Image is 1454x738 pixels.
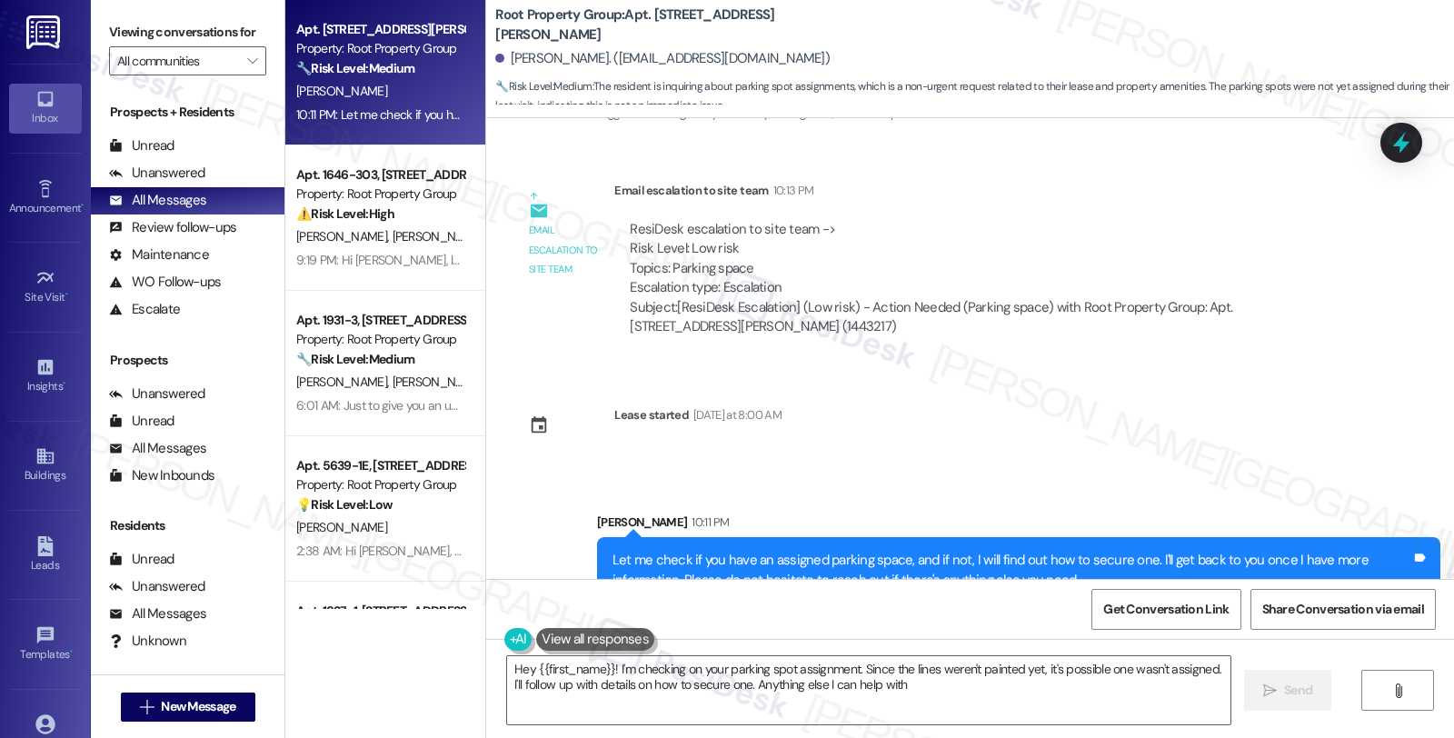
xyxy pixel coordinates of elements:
[1091,589,1240,630] button: Get Conversation Link
[121,693,255,722] button: New Message
[140,700,154,714] i: 
[247,54,257,68] i: 
[91,516,284,535] div: Residents
[109,466,214,485] div: New Inbounds
[1244,670,1332,711] button: Send
[296,20,464,39] div: Apt. [STREET_ADDRESS][PERSON_NAME]
[296,184,464,204] div: Property: Root Property Group
[296,311,464,330] div: Apt. 1931-3, [STREET_ADDRESS] -- [DATE]-[DATE][STREET_ADDRESS]
[296,83,387,99] span: [PERSON_NAME]
[109,164,205,183] div: Unanswered
[687,513,729,532] div: 10:11 PM
[109,245,209,264] div: Maintenance
[296,205,394,222] strong: ⚠️ Risk Level: High
[1103,600,1229,619] span: Get Conversation Link
[109,273,221,292] div: WO Follow-ups
[109,632,186,651] div: Unknown
[296,165,464,184] div: Apt. 1646-303, [STREET_ADDRESS]
[109,577,205,596] div: Unanswered
[495,5,859,45] b: Root Property Group: Apt. [STREET_ADDRESS][PERSON_NAME]
[507,656,1230,724] textarea: Hey {{first_name}}! I'm checking on your parking spot assignment. Since the lines weren't painted...
[1250,589,1436,630] button: Share Conversation via email
[70,645,73,658] span: •
[9,620,82,669] a: Templates •
[597,513,1440,538] div: [PERSON_NAME]
[109,300,180,319] div: Escalate
[26,15,64,49] img: ResiDesk Logo
[393,374,483,390] span: [PERSON_NAME]
[296,475,464,494] div: Property: Root Property Group
[9,84,82,133] a: Inbox
[296,252,1363,268] div: 9:19 PM: Hi [PERSON_NAME], let me check if we can have the work order #34663 reopened or if we ne...
[614,181,1357,206] div: Email escalation to site team
[1263,683,1277,698] i: 
[689,405,782,424] div: [DATE] at 8:00 AM
[9,352,82,401] a: Insights •
[109,136,174,155] div: Unread
[495,79,592,94] strong: 🔧 Risk Level: Medium
[495,49,830,68] div: [PERSON_NAME]. ([EMAIL_ADDRESS][DOMAIN_NAME])
[296,602,464,621] div: Apt. 1837-1, [STREET_ADDRESS][PERSON_NAME]
[296,374,393,390] span: [PERSON_NAME]
[296,456,464,475] div: Apt. 5639-1E, [STREET_ADDRESS]
[9,531,82,580] a: Leads
[109,412,174,431] div: Unread
[495,77,1454,116] span: : The resident is inquiring about parking spot assignments, which is a non-urgent request related...
[109,384,205,404] div: Unanswered
[81,199,84,212] span: •
[612,551,1411,590] div: Let me check if you have an assigned parking space, and if not, I will find out how to secure one...
[109,18,266,46] label: Viewing conversations for
[9,263,82,312] a: Site Visit •
[296,60,414,76] strong: 🔧 Risk Level: Medium
[109,604,206,623] div: All Messages
[630,298,1341,337] div: Subject: [ResiDesk Escalation] (Low risk) - Action Needed (Parking space) with Root Property Grou...
[687,105,770,121] span: Safety & security ,
[65,288,68,301] span: •
[9,441,82,490] a: Buildings
[296,397,1257,414] div: 6:01 AM: Just to give you an update, please know that we are looking into this, and we will reach...
[650,105,687,121] span: Parking ,
[91,351,284,370] div: Prospects
[296,228,393,244] span: [PERSON_NAME]
[296,519,387,535] span: [PERSON_NAME]
[834,105,921,121] span: Positive response
[161,697,235,716] span: New Message
[109,218,236,237] div: Review follow-ups
[630,220,1341,298] div: ResiDesk escalation to site team -> Risk Level: Low risk Topics: Parking space Escalation type: E...
[91,103,284,122] div: Prospects + Residents
[296,39,464,58] div: Property: Root Property Group
[769,181,814,200] div: 10:13 PM
[109,550,174,569] div: Unread
[393,228,483,244] span: [PERSON_NAME]
[109,439,206,458] div: All Messages
[1391,683,1405,698] i: 
[296,330,464,349] div: Property: Root Property Group
[1284,681,1312,700] span: Send
[529,221,600,279] div: Email escalation to site team
[296,351,414,367] strong: 🔧 Risk Level: Medium
[1262,600,1424,619] span: Share Conversation via email
[296,496,393,513] strong: 💡 Risk Level: Low
[109,191,206,210] div: All Messages
[63,377,65,390] span: •
[117,46,237,75] input: All communities
[614,405,689,424] div: Lease started
[770,105,834,121] span: Parking issue ,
